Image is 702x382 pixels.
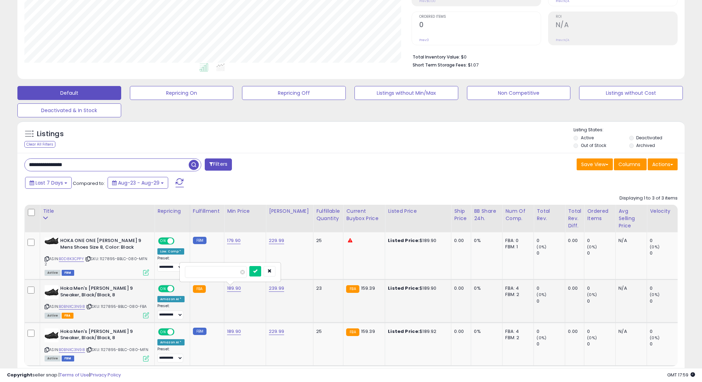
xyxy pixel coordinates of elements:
div: Min Price [227,208,263,215]
div: Listed Price [388,208,448,215]
span: | SKU: 1127895-BBLC-080-MFN 2 [45,256,148,266]
div: Preset: [157,256,185,272]
a: 179.90 [227,237,241,244]
div: Total Rev. [537,208,562,222]
div: Preset: [157,347,185,362]
label: Out of Stock [581,142,606,148]
div: Fulfillment [193,208,221,215]
small: (0%) [650,244,660,250]
a: B0D8K3CPPY [59,256,84,262]
small: (0%) [537,335,546,341]
span: 2025-09-7 17:59 GMT [667,372,695,378]
div: FBA: 4 [505,285,528,291]
small: FBM [193,237,206,244]
b: Short Term Storage Fees: [413,62,467,68]
div: 25 [316,328,338,335]
span: All listings currently available for purchase on Amazon [45,356,61,361]
label: Archived [636,142,655,148]
div: 0.00 [454,237,466,244]
div: ASIN: [45,285,149,318]
div: 0 [650,298,678,304]
p: Listing States: [574,127,684,133]
div: BB Share 24h. [474,208,499,222]
img: 31qAXlSioEL._SL40_.jpg [45,285,58,299]
div: ASIN: [45,328,149,361]
span: OFF [173,238,185,244]
button: Actions [648,158,678,170]
small: FBA [346,328,359,336]
button: Last 7 Days [25,177,72,189]
small: (0%) [650,292,660,297]
li: $0 [413,52,672,61]
a: Terms of Use [60,372,89,378]
b: Listed Price: [388,328,420,335]
span: FBM [62,270,74,276]
b: HOKA ONE ONE [PERSON_NAME] 9 Mens Shoes Size 8, Color: Black [60,237,145,252]
button: Aug-23 - Aug-29 [108,177,168,189]
button: Default [17,86,121,100]
div: 0 [650,341,678,347]
div: [PERSON_NAME] [269,208,310,215]
div: 0 [650,237,678,244]
span: 159.39 [361,328,375,335]
b: Listed Price: [388,285,420,291]
button: Non Competitive [467,86,571,100]
h2: N/A [556,21,677,30]
span: | SKU: 1127895-BBLC-080-FBA [86,304,147,309]
div: N/A [618,285,641,291]
div: seller snap | | [7,372,121,379]
a: 189.90 [227,328,241,335]
div: Amazon AI * [157,296,185,302]
div: Avg Selling Price [618,208,644,229]
div: $189.90 [388,285,446,291]
div: 0% [474,285,497,291]
span: Compared to: [73,180,105,187]
a: 229.99 [269,237,284,244]
div: FBM: 2 [505,291,528,298]
span: FBA [62,313,73,319]
button: Save View [577,158,613,170]
div: 0 [537,328,565,335]
b: Hoka Men's [PERSON_NAME] 9 Sneaker, Black/Black, 8 [60,285,145,300]
div: FBM: 2 [505,335,528,341]
div: 0 [650,250,678,256]
div: Title [43,208,151,215]
span: ON [159,286,167,292]
label: Deactivated [636,135,662,141]
div: 0 [587,285,615,291]
div: 0 [650,328,678,335]
small: (0%) [587,244,597,250]
div: 0 [537,237,565,244]
div: 0 [587,341,615,347]
a: 189.90 [227,285,241,292]
div: 0.00 [568,285,579,291]
div: 23 [316,285,338,291]
div: 0.00 [568,328,579,335]
div: Repricing [157,208,187,215]
div: Num of Comp. [505,208,531,222]
span: Ordered Items [419,15,541,19]
div: 0 [537,250,565,256]
span: Aug-23 - Aug-29 [118,179,159,186]
b: Total Inventory Value: [413,54,460,60]
div: ASIN: [45,237,149,275]
div: Total Rev. Diff. [568,208,581,229]
span: ON [159,238,167,244]
small: (0%) [587,292,597,297]
div: 0.00 [568,237,579,244]
div: Velocity [650,208,675,215]
div: $189.92 [388,328,446,335]
small: FBA [346,285,359,293]
div: 0% [474,237,497,244]
div: $189.90 [388,237,446,244]
small: (0%) [650,335,660,341]
div: 0 [587,328,615,335]
div: Ship Price [454,208,468,222]
span: FBM [62,356,74,361]
button: Columns [614,158,647,170]
span: | SKU: 1127895-BBLC-080-MFN [86,347,149,352]
div: 0.00 [454,328,466,335]
small: FBA [193,285,206,293]
span: All listings currently available for purchase on Amazon [45,270,61,276]
div: 0 [537,298,565,304]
